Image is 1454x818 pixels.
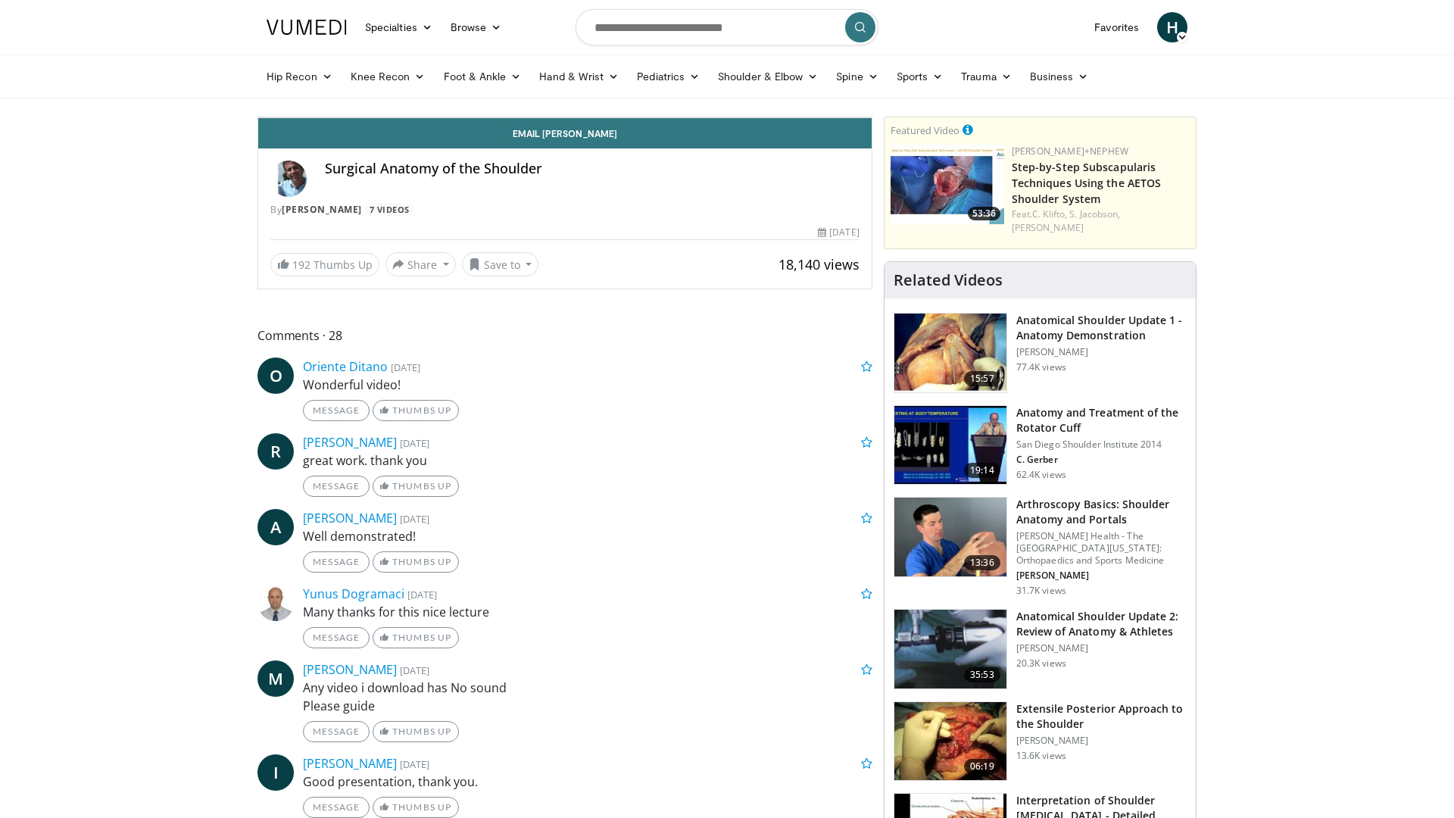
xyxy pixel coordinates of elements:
[1016,439,1187,451] p: San Diego Shoulder Institute 2014
[267,20,347,35] img: VuMedi Logo
[282,203,362,216] a: [PERSON_NAME]
[385,252,456,276] button: Share
[1012,208,1190,235] div: Feat.
[968,207,1000,220] span: 53:36
[1069,208,1120,220] a: S. Jacobson,
[257,754,294,791] a: I
[894,271,1003,289] h4: Related Videos
[1157,12,1187,42] a: H
[270,161,307,197] img: Avatar
[891,145,1004,224] img: 70e54e43-e9ea-4a9d-be99-25d1f039a65a.150x105_q85_crop-smart_upscale.jpg
[303,603,872,621] p: Many thanks for this nice lecture
[442,12,511,42] a: Browse
[1016,405,1187,436] h3: Anatomy and Treatment of the Rotator Cuff
[894,405,1187,485] a: 19:14 Anatomy and Treatment of the Rotator Cuff San Diego Shoulder Institute 2014 C. Gerber 62.4K...
[356,12,442,42] a: Specialties
[1016,570,1187,582] p: [PERSON_NAME]
[257,61,342,92] a: Hip Recon
[894,314,1006,392] img: laj_3.png.150x105_q85_crop-smart_upscale.jpg
[576,9,878,45] input: Search topics, interventions
[292,258,310,272] span: 192
[1012,160,1162,206] a: Step-by-Step Subscapularis Techniques Using the AETOS Shoulder System
[303,755,397,772] a: [PERSON_NAME]
[891,123,959,137] small: Featured Video
[303,585,404,602] a: Yunus Dogramaci
[1032,208,1067,220] a: C. Klifto,
[530,61,628,92] a: Hand & Wrist
[303,451,872,470] p: great work. thank you
[303,627,370,648] a: Message
[952,61,1021,92] a: Trauma
[391,361,420,374] small: [DATE]
[891,145,1004,224] a: 53:36
[303,797,370,818] a: Message
[894,702,1006,781] img: 62ee2ea4-b2af-4bbb-a20f-cc4cb1de2535.150x105_q85_crop-smart_upscale.jpg
[1012,145,1128,158] a: [PERSON_NAME]+Nephew
[894,313,1187,393] a: 15:57 Anatomical Shoulder Update 1 - Anatomy Demonstration [PERSON_NAME] 77.4K views
[364,203,414,216] a: 7 Videos
[1016,642,1187,654] p: [PERSON_NAME]
[303,476,370,497] a: Message
[257,585,294,621] img: Avatar
[373,476,458,497] a: Thumbs Up
[303,551,370,573] a: Message
[888,61,953,92] a: Sports
[373,627,458,648] a: Thumbs Up
[400,757,429,771] small: [DATE]
[325,161,860,177] h4: Surgical Anatomy of the Shoulder
[964,667,1000,682] span: 35:53
[303,661,397,678] a: [PERSON_NAME]
[894,497,1187,597] a: 13:36 Arthroscopy Basics: Shoulder Anatomy and Portals [PERSON_NAME] Health - The [GEOGRAPHIC_DAT...
[303,773,872,791] p: Good presentation, thank you.
[1016,750,1066,762] p: 13.6K views
[1016,469,1066,481] p: 62.4K views
[303,679,872,715] p: Any video i download has No sound Please guide
[373,797,458,818] a: Thumbs Up
[303,721,370,742] a: Message
[709,61,827,92] a: Shoulder & Elbow
[1016,454,1187,466] p: C. Gerber
[303,527,872,545] p: Well demonstrated!
[303,400,370,421] a: Message
[628,61,709,92] a: Pediatrics
[270,203,860,217] div: By
[894,609,1187,689] a: 35:53 Anatomical Shoulder Update 2: Review of Anatomy & Athletes [PERSON_NAME] 20.3K views
[1016,313,1187,343] h3: Anatomical Shoulder Update 1 - Anatomy Demonstration
[257,357,294,394] a: O
[894,701,1187,782] a: 06:19 Extensile Posterior Approach to the Shoulder [PERSON_NAME] 13.6K views
[257,433,294,470] span: R
[1016,585,1066,597] p: 31.7K views
[818,226,859,239] div: [DATE]
[257,326,872,345] span: Comments 28
[1085,12,1148,42] a: Favorites
[894,498,1006,576] img: 9534a039-0eaa-4167-96cf-d5be049a70d8.150x105_q85_crop-smart_upscale.jpg
[400,436,429,450] small: [DATE]
[1016,530,1187,567] p: [PERSON_NAME] Health - The [GEOGRAPHIC_DATA][US_STATE]: Orthopaedics and Sports Medicine
[1012,221,1084,234] a: [PERSON_NAME]
[257,509,294,545] a: A
[462,252,539,276] button: Save to
[435,61,531,92] a: Foot & Ankle
[894,406,1006,485] img: 58008271-3059-4eea-87a5-8726eb53a503.150x105_q85_crop-smart_upscale.jpg
[303,510,397,526] a: [PERSON_NAME]
[303,376,872,394] p: Wonderful video!
[964,759,1000,774] span: 06:19
[1016,657,1066,670] p: 20.3K views
[373,721,458,742] a: Thumbs Up
[964,371,1000,386] span: 15:57
[373,400,458,421] a: Thumbs Up
[964,555,1000,570] span: 13:36
[1016,701,1187,732] h3: Extensile Posterior Approach to the Shoulder
[258,117,872,118] video-js: Video Player
[342,61,435,92] a: Knee Recon
[407,588,437,601] small: [DATE]
[257,660,294,697] a: M
[894,610,1006,688] img: 49076_0000_3.png.150x105_q85_crop-smart_upscale.jpg
[1016,735,1187,747] p: [PERSON_NAME]
[303,434,397,451] a: [PERSON_NAME]
[373,551,458,573] a: Thumbs Up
